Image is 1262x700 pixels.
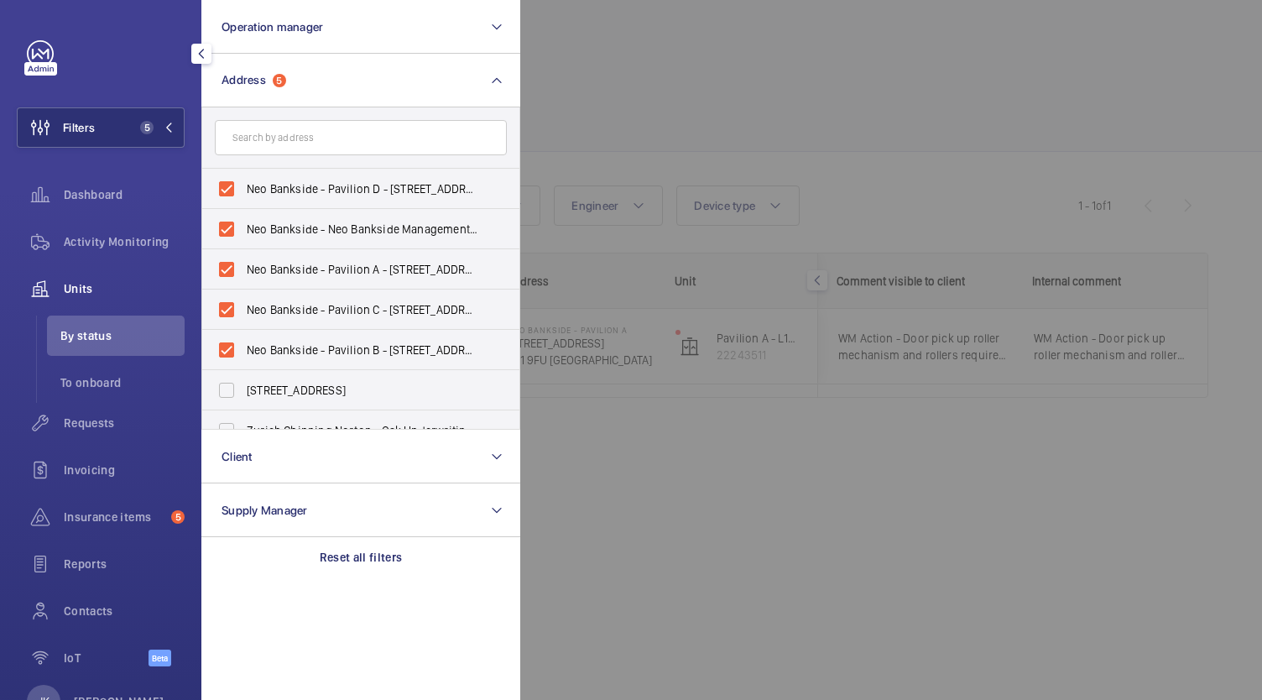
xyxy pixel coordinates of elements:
[64,462,185,478] span: Invoicing
[64,650,149,666] span: IoT
[60,327,185,344] span: By status
[171,510,185,524] span: 5
[64,186,185,203] span: Dashboard
[64,415,185,431] span: Requests
[64,233,185,250] span: Activity Monitoring
[64,509,164,525] span: Insurance items
[140,121,154,134] span: 5
[64,603,185,619] span: Contacts
[63,119,95,136] span: Filters
[17,107,185,148] button: Filters5
[60,374,185,391] span: To onboard
[149,650,171,666] span: Beta
[64,280,185,297] span: Units
[64,556,185,572] span: Reports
